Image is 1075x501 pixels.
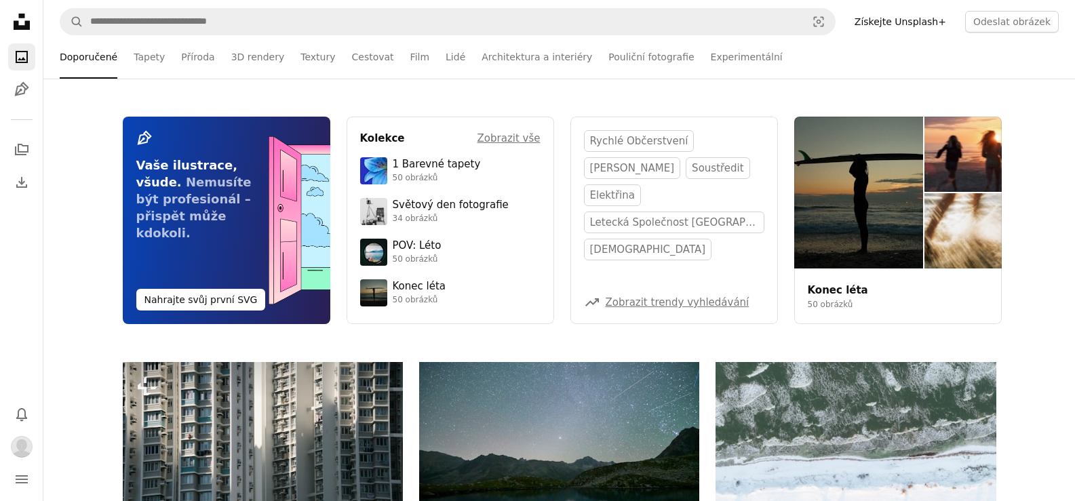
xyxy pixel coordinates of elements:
font: [DEMOGRAPHIC_DATA] [590,243,706,256]
a: Získejte Unsplash+ [846,11,954,33]
font: Pouliční fotografie [608,52,694,62]
font: 3D rendery [231,52,285,62]
font: POV: Léto [393,239,442,252]
a: Konec léta50 obrázků [360,279,541,306]
font: Experimentální [711,52,783,62]
a: Historie stahování [8,169,35,196]
a: rychlé občerstvení [584,130,695,152]
a: [PERSON_NAME] [584,157,681,179]
a: Pouliční fotografie [608,35,694,79]
img: premium_photo-1753820185677-ab78a372b033 [360,239,387,266]
a: 1 Barevné tapety50 obrázků [360,157,541,184]
font: Film [410,52,429,62]
a: Příroda [181,35,214,79]
a: Textury [300,35,335,79]
a: [DEMOGRAPHIC_DATA] [584,239,712,260]
font: Získejte Unsplash+ [855,16,946,27]
font: Světový den fotografie [393,199,509,211]
font: Architektura a interiéry [482,52,592,62]
a: Zasněžená krajina se zamrzlou vodou [716,460,996,473]
font: 34 obrázků [393,214,438,223]
font: Cestovat [352,52,394,62]
font: Vaše ilustrace, všude. [136,158,238,189]
a: Cestovat [352,35,394,79]
font: Nemusíte být profesionál – přispět může kdokoli. [136,175,252,240]
font: Tapety [134,52,165,62]
font: [PERSON_NAME] [590,162,675,174]
a: Ilustrace [8,76,35,103]
font: Příroda [181,52,214,62]
button: Odeslat obrázek [965,11,1059,33]
font: Odeslat obrázek [973,16,1051,27]
a: Hvězdná noční obloha nad klidným horským jezerem [419,449,699,461]
img: premium_photo-1688045582333-c8b6961773e0 [360,157,387,184]
a: Světový den fotografie34 obrázků [360,198,541,225]
a: Experimentální [711,35,783,79]
button: Menu [8,466,35,493]
font: Konec léta [393,280,446,292]
a: Zobrazit vše [477,130,541,146]
font: Lidé [446,52,465,62]
a: POV: Léto50 obrázků [360,239,541,266]
font: soustředit [692,162,744,174]
img: photo-1682590564399-95f0109652fe [360,198,387,225]
button: Visual search [802,9,835,35]
font: 1 Barevné tapety [393,158,481,170]
a: Architektura a interiéry [482,35,592,79]
a: soustředit [686,157,750,179]
a: Tapety [134,35,165,79]
a: Lidé [446,35,465,79]
button: Profil [8,433,35,460]
form: Najít vizuální prvky na celém webu [60,8,836,35]
a: Zobrazit trendy vyhledávání [606,296,749,308]
font: letecká společnost [GEOGRAPHIC_DATA] [590,216,799,228]
button: Oznámení [8,401,35,428]
a: Domů — Unsplash [8,8,35,38]
font: 50 obrázků [393,173,438,182]
button: Hledat na Unsplash [60,9,83,35]
a: Vysoké bytové domy s mnoha okny a balkony. [123,446,403,458]
a: letecká společnost [GEOGRAPHIC_DATA] [584,212,764,233]
a: Konec léta [808,284,868,296]
img: Avatar uživatele Jitka Grafová [11,436,33,458]
button: Nahrajte svůj první SVG [136,289,266,310]
font: Nahrajte svůj první SVG [144,294,258,305]
a: 3D rendery [231,35,285,79]
a: elektřina [584,184,641,206]
font: Kolekce [360,132,405,144]
a: Fotografie [8,43,35,71]
font: rychlé občerstvení [590,135,688,147]
img: premium_photo-1754398386796-ea3dec2a6302 [360,279,387,306]
font: Textury [300,52,335,62]
font: 50 obrázků [393,295,438,304]
a: Film [410,35,429,79]
font: elektřina [590,189,635,201]
a: Kolekce [8,136,35,163]
font: 50 obrázků [393,254,438,264]
font: Zobrazit vše [477,132,541,144]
